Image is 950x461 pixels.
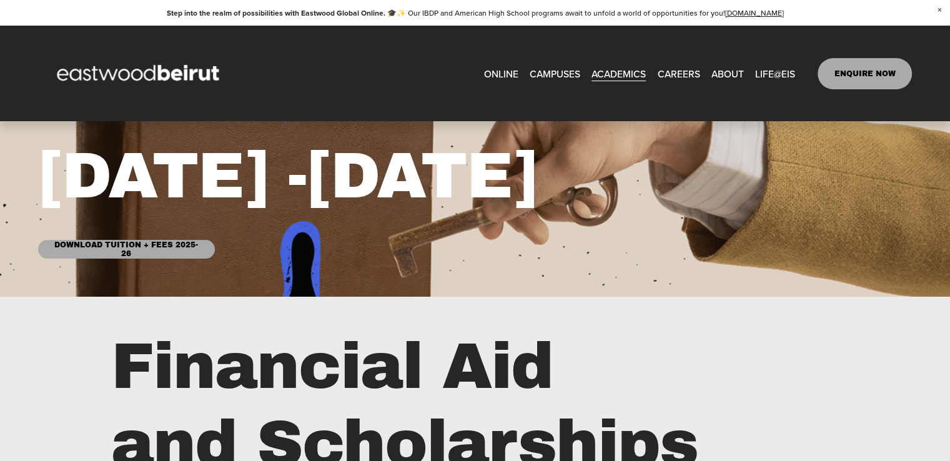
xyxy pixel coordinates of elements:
[818,58,912,89] a: ENQUIRE NOW
[711,64,744,83] a: folder dropdown
[657,64,700,83] a: CAREERS
[530,65,580,82] span: CAMPUSES
[38,61,692,216] h1: Tuition and Fees [DATE] -[DATE]
[755,64,795,83] a: folder dropdown
[591,65,646,82] span: ACADEMICS
[725,7,784,18] a: [DOMAIN_NAME]
[591,64,646,83] a: folder dropdown
[711,65,744,82] span: ABOUT
[38,42,242,106] img: EastwoodIS Global Site
[530,64,580,83] a: folder dropdown
[38,240,215,259] a: Download Tuition + Fees 2025-26
[755,65,795,82] span: LIFE@EIS
[484,64,518,83] a: ONLINE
